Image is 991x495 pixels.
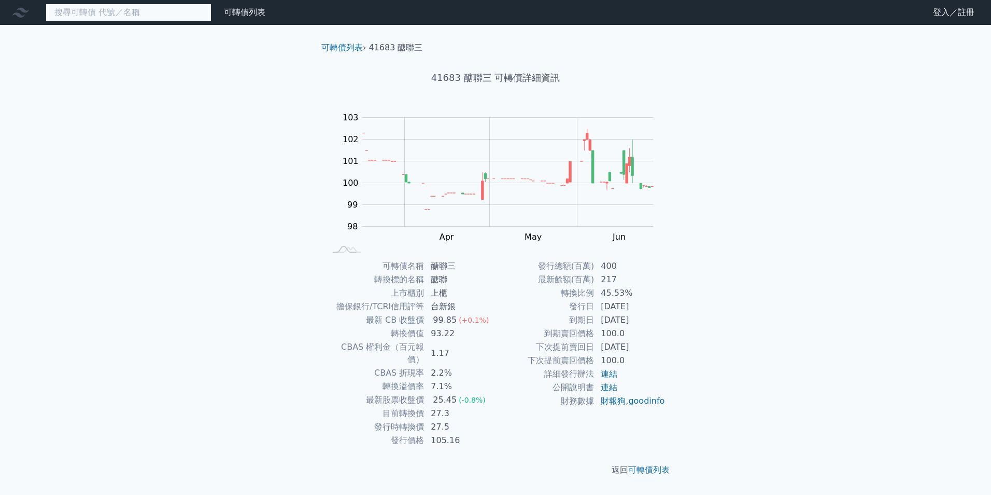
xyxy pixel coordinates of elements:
[594,340,666,354] td: [DATE]
[594,394,666,408] td: ,
[369,42,423,54] li: 41683 醣聯三
[424,327,495,340] td: 93.22
[601,382,617,392] a: 連結
[325,286,424,300] td: 上市櫃別
[431,314,459,326] div: 99.85
[224,7,265,17] a: 可轉債列表
[325,300,424,313] td: 擔保銀行/TCRI信用評等
[495,313,594,327] td: 到期日
[325,273,424,286] td: 轉換標的名稱
[325,366,424,380] td: CBAS 折現率
[495,273,594,286] td: 最新餘額(百萬)
[424,340,495,366] td: 1.17
[939,445,991,495] iframe: Chat Widget
[612,232,626,242] tspan: Jun
[525,232,542,242] tspan: May
[337,113,669,242] g: Chart
[325,407,424,420] td: 目前轉換價
[325,313,424,327] td: 最新 CB 收盤價
[424,300,495,313] td: 台新銀
[325,259,424,273] td: 可轉債名稱
[313,71,678,85] h1: 41683 醣聯三 可轉債詳細資訊
[424,380,495,393] td: 7.1%
[495,327,594,340] td: 到期賣回價格
[495,286,594,300] td: 轉換比例
[325,434,424,447] td: 發行價格
[343,156,359,166] tspan: 101
[594,313,666,327] td: [DATE]
[495,340,594,354] td: 下次提前賣回日
[594,327,666,340] td: 100.0
[594,273,666,286] td: 217
[601,396,626,406] a: 財報狗
[347,222,358,231] tspan: 98
[431,394,459,406] div: 25.45
[495,300,594,313] td: 發行日
[321,42,366,54] li: ›
[495,381,594,394] td: 公開說明書
[424,273,495,286] td: 醣聯
[424,420,495,434] td: 27.5
[325,380,424,393] td: 轉換溢價率
[440,232,454,242] tspan: Apr
[321,43,363,52] a: 可轉債列表
[594,354,666,367] td: 100.0
[424,366,495,380] td: 2.2%
[594,259,666,273] td: 400
[325,327,424,340] td: 轉換價值
[424,259,495,273] td: 醣聯三
[424,434,495,447] td: 105.16
[347,200,358,210] tspan: 99
[343,113,359,122] tspan: 103
[939,445,991,495] div: 聊天小工具
[628,465,670,475] a: 可轉債列表
[495,259,594,273] td: 發行總額(百萬)
[495,354,594,367] td: 下次提前賣回價格
[495,367,594,381] td: 詳細發行辦法
[313,464,678,476] p: 返回
[325,420,424,434] td: 發行時轉換價
[459,316,489,324] span: (+0.1%)
[925,4,983,21] a: 登入／註冊
[601,369,617,379] a: 連結
[325,340,424,366] td: CBAS 權利金（百元報價）
[325,393,424,407] td: 最新股票收盤價
[594,286,666,300] td: 45.53%
[46,4,211,21] input: 搜尋可轉債 代號／名稱
[495,394,594,408] td: 財務數據
[343,178,359,188] tspan: 100
[594,300,666,313] td: [DATE]
[459,396,486,404] span: (-0.8%)
[628,396,664,406] a: goodinfo
[424,407,495,420] td: 27.3
[424,286,495,300] td: 上櫃
[343,134,359,144] tspan: 102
